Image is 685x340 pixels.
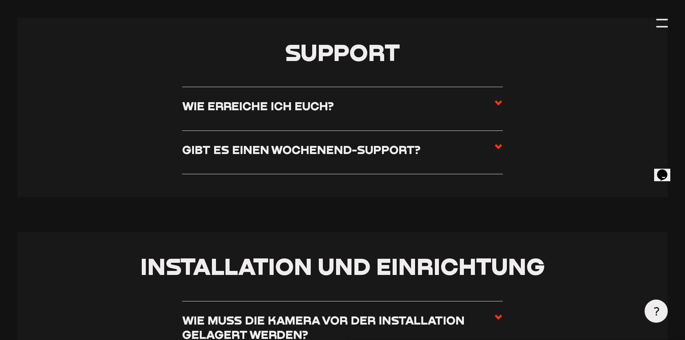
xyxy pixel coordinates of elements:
[285,38,400,66] span: Support
[140,252,545,280] span: Installation und Einrichtung
[182,142,421,157] h3: Gibt es einen Wochenend-Support?
[654,159,678,181] iframe: chat widget
[182,99,334,113] h3: Wie erreiche ich euch?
